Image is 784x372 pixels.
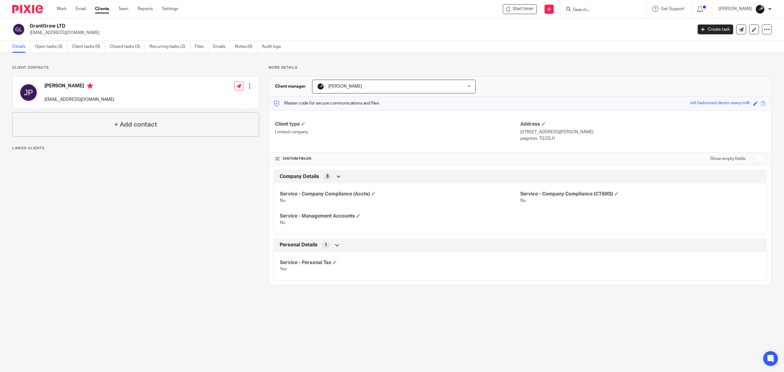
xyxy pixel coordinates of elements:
[30,30,688,36] p: [EMAIL_ADDRESS][DOMAIN_NAME]
[149,41,190,53] a: Recurring tasks (2)
[195,41,209,53] a: Files
[72,41,105,53] a: Client tasks (0)
[118,6,128,12] a: Team
[690,100,750,107] div: old-fashioned-denim-wavy-milk
[12,5,43,13] img: Pixie
[755,4,765,14] img: 1000002122.jpg
[280,191,520,197] h4: Service - Company Compliance (Accts)
[520,121,765,127] h4: Address
[275,83,306,89] h3: Client manager
[35,41,67,53] a: Open tasks (3)
[273,100,379,106] p: Master code for secure communications and files
[275,129,520,135] p: Limited company
[114,120,157,129] h4: + Add contact
[280,267,287,271] span: Yes
[280,173,319,180] span: Company Details
[317,83,324,90] img: 1000002122.jpg
[718,6,752,12] p: [PERSON_NAME]
[44,97,114,103] p: [EMAIL_ADDRESS][DOMAIN_NAME]
[661,7,684,11] span: Get Support
[162,6,178,12] a: Settings
[520,129,765,135] p: [STREET_ADDRESS][PERSON_NAME]
[138,6,153,12] a: Reports
[12,41,30,53] a: Details
[326,173,329,180] span: 3
[325,242,327,248] span: 1
[275,156,520,161] h4: CUSTOM FIELDS
[262,41,285,53] a: Audit logs
[57,6,66,12] a: Work
[269,65,772,70] p: More details
[235,41,257,53] a: Notes (0)
[280,213,520,219] h4: Service - Management Accounts
[95,6,109,12] a: Clients
[76,6,86,12] a: Email
[280,242,318,248] span: Personal Details
[503,4,537,14] div: GrantGrow LTD
[698,25,733,34] a: Create task
[12,65,259,70] p: Client contacts
[280,221,285,225] span: No
[12,23,25,36] img: svg%3E
[19,83,38,102] img: svg%3E
[275,121,520,127] h4: Client type
[328,84,362,89] span: [PERSON_NAME]
[513,6,533,12] span: Start timer
[110,41,145,53] a: Closed tasks (3)
[280,260,520,266] h4: Service - Personal Tax
[520,135,765,142] p: paignton, TQ33LH
[44,83,114,90] h4: [PERSON_NAME]
[12,146,259,151] p: Linked clients
[710,156,745,162] label: Show empty fields
[520,199,526,203] span: No
[213,41,230,53] a: Emails
[520,191,760,197] h4: Service - Company Compliance (CT600))
[572,7,628,13] input: Search
[87,83,93,89] i: Primary
[30,23,557,29] h2: GrantGrow LTD
[280,199,285,203] span: No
